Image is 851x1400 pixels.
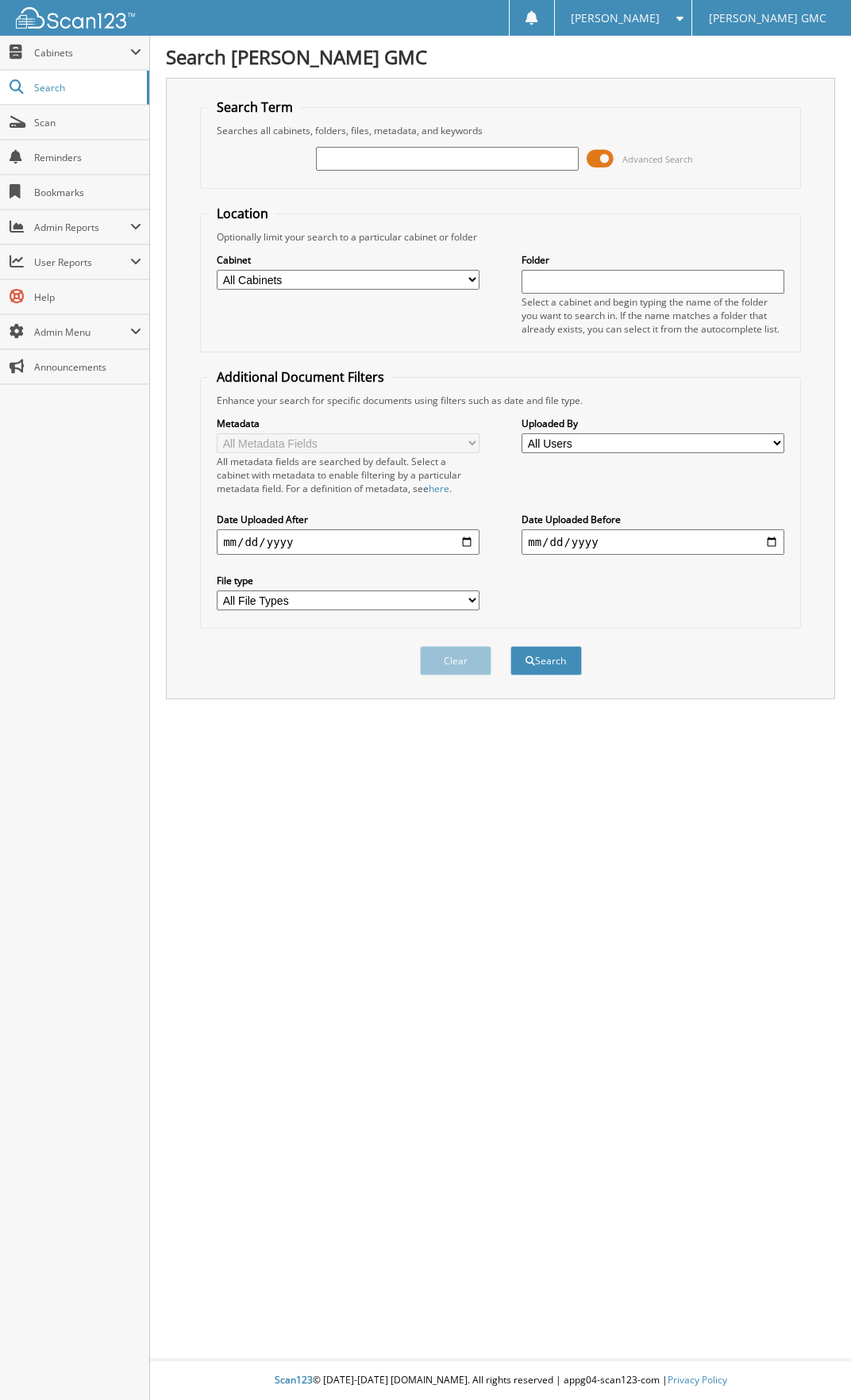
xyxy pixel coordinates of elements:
[166,44,835,70] h1: Search [PERSON_NAME] GMC
[420,646,491,675] button: Clear
[217,574,479,587] label: File type
[622,153,693,165] span: Advanced Search
[34,46,130,60] span: Cabinets
[34,290,141,304] span: Help
[34,221,130,234] span: Admin Reports
[34,360,141,374] span: Announcements
[709,13,826,23] span: [PERSON_NAME] GMC
[209,98,301,116] legend: Search Term
[668,1373,727,1387] a: Privacy Policy
[209,230,792,244] div: Optionally limit your search to a particular cabinet or folder
[16,7,135,29] img: scan123-logo-white.svg
[571,13,660,23] span: [PERSON_NAME]
[217,455,479,495] div: All metadata fields are searched by default. Select a cabinet with metadata to enable filtering b...
[34,186,141,199] span: Bookmarks
[429,482,449,495] a: here
[217,253,479,267] label: Cabinet
[150,1361,851,1400] div: © [DATE]-[DATE] [DOMAIN_NAME]. All rights reserved | appg04-scan123-com |
[217,417,479,430] label: Metadata
[34,116,141,129] span: Scan
[217,529,479,555] input: start
[34,325,130,339] span: Admin Menu
[522,417,784,430] label: Uploaded By
[510,646,582,675] button: Search
[522,513,784,526] label: Date Uploaded Before
[209,368,392,386] legend: Additional Document Filters
[522,295,784,336] div: Select a cabinet and begin typing the name of the folder you want to search in. If the name match...
[34,81,139,94] span: Search
[522,253,784,267] label: Folder
[34,151,141,164] span: Reminders
[217,513,479,526] label: Date Uploaded After
[209,205,276,222] legend: Location
[34,256,130,269] span: User Reports
[275,1373,313,1387] span: Scan123
[522,529,784,555] input: end
[209,124,792,137] div: Searches all cabinets, folders, files, metadata, and keywords
[209,394,792,407] div: Enhance your search for specific documents using filters such as date and file type.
